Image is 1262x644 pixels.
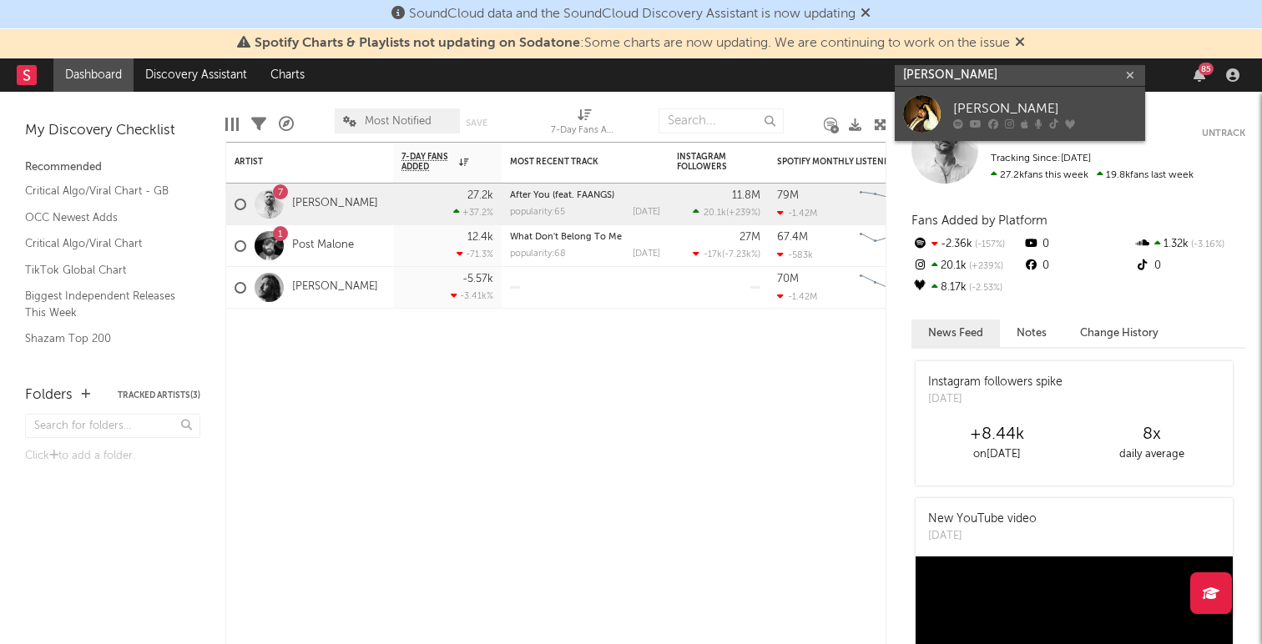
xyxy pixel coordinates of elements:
[451,290,493,301] div: -3.41k %
[25,385,73,405] div: Folders
[928,391,1063,408] div: [DATE]
[1074,445,1229,465] div: daily average
[991,170,1088,180] span: 27.2k fans this week
[225,100,239,148] div: Edit Columns
[777,208,817,219] div: -1.42M
[1134,234,1245,255] div: 1.32k
[928,528,1037,545] div: [DATE]
[777,190,799,201] div: 79M
[551,100,618,148] div: 7-Day Fans Added (7-Day Fans Added)
[292,197,378,211] a: [PERSON_NAME]
[777,157,902,167] div: Spotify Monthly Listeners
[510,249,566,259] div: popularity: 68
[551,121,618,141] div: 7-Day Fans Added (7-Day Fans Added)
[777,232,808,243] div: 67.4M
[1074,425,1229,445] div: 8 x
[25,330,184,348] a: Shazam Top 200
[235,157,360,167] div: Artist
[967,262,1003,271] span: +239 %
[633,208,660,217] div: [DATE]
[928,374,1063,391] div: Instagram followers spike
[920,425,1074,445] div: +8.44k
[510,233,622,242] a: What Don't Belong To Me
[911,214,1047,227] span: Fans Added by Platform
[510,191,614,200] a: After You (feat. FAANGS)
[911,277,1022,299] div: 8.17k
[134,58,259,92] a: Discovery Assistant
[953,98,1137,118] div: [PERSON_NAME]
[1022,255,1133,277] div: 0
[1194,68,1205,82] button: 85
[25,446,200,466] div: Click to add a folder.
[911,255,1022,277] div: 20.1k
[677,152,735,172] div: Instagram Followers
[633,249,660,259] div: [DATE]
[693,207,760,218] div: ( )
[729,209,758,218] span: +239 %
[401,152,455,172] span: 7-Day Fans Added
[1063,319,1175,347] button: Change History
[777,249,813,260] div: -583k
[704,250,722,259] span: -17k
[895,87,1145,141] a: [PERSON_NAME]
[967,284,1002,293] span: -2.53 %
[25,158,200,178] div: Recommended
[25,287,184,321] a: Biggest Independent Releases This Week
[693,249,760,259] div: ( )
[1015,37,1025,50] span: Dismiss
[25,414,200,438] input: Search for folders...
[467,232,493,243] div: 12.4k
[25,121,200,141] div: My Discovery Checklist
[255,37,1010,50] span: : Some charts are now updating. We are continuing to work on the issue
[462,274,493,284] div: -5.57k
[25,182,184,200] a: Critical Algo/Viral Chart - GB
[928,511,1037,528] div: New YouTube video
[279,100,294,148] div: A&R Pipeline
[453,207,493,218] div: +37.2 %
[1022,234,1133,255] div: 0
[852,267,927,309] svg: Chart title
[852,225,927,267] svg: Chart title
[911,319,1000,347] button: News Feed
[704,209,726,218] span: 20.1k
[25,261,184,279] a: TikTok Global Chart
[852,184,927,225] svg: Chart title
[1000,319,1063,347] button: Notes
[1189,240,1224,249] span: -3.16 %
[255,37,580,50] span: Spotify Charts & Playlists not updating on Sodatone
[365,116,432,127] span: Most Notified
[991,153,1091,164] span: Tracking Since: [DATE]
[467,190,493,201] div: 27.2k
[118,391,200,400] button: Tracked Artists(3)
[259,58,316,92] a: Charts
[409,8,856,21] span: SoundCloud data and the SoundCloud Discovery Assistant is now updating
[991,170,1194,180] span: 19.8k fans last week
[466,118,487,128] button: Save
[740,232,760,243] div: 27M
[895,65,1145,86] input: Search for artists
[457,249,493,259] div: -71.3 %
[510,208,565,217] div: popularity: 65
[292,280,378,294] a: [PERSON_NAME]
[777,274,799,284] div: 70M
[510,233,660,242] div: What Don't Belong To Me
[292,239,354,253] a: Post Malone
[861,8,871,21] span: Dismiss
[1134,255,1245,277] div: 0
[25,234,184,253] a: Critical Algo/Viral Chart
[510,157,635,167] div: Most Recent Track
[777,291,817,302] div: -1.42M
[659,108,784,133] input: Search...
[251,100,266,148] div: Filters
[510,191,660,200] div: After You (feat. FAANGS)
[972,240,1005,249] span: -157 %
[1202,125,1245,142] button: Untrack
[724,250,758,259] span: -7.23k %
[53,58,134,92] a: Dashboard
[911,234,1022,255] div: -2.36k
[732,190,760,201] div: 11.8M
[25,209,184,227] a: OCC Newest Adds
[1199,63,1214,75] div: 85
[920,445,1074,465] div: on [DATE]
